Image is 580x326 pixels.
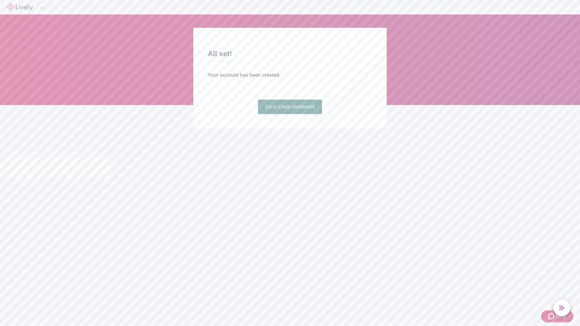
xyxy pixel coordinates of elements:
[548,313,556,320] svg: Zendesk support icon
[258,100,322,114] a: Go to Lively dashboard
[7,4,33,11] img: Lively
[541,310,573,322] button: Zendesk support iconHelp
[559,305,565,311] svg: Lively AI Assistant
[40,8,45,9] button: Log out
[553,299,570,316] button: chat
[208,48,372,59] h2: All set!
[556,313,566,320] span: Help
[208,72,372,79] h4: Your account has been created.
